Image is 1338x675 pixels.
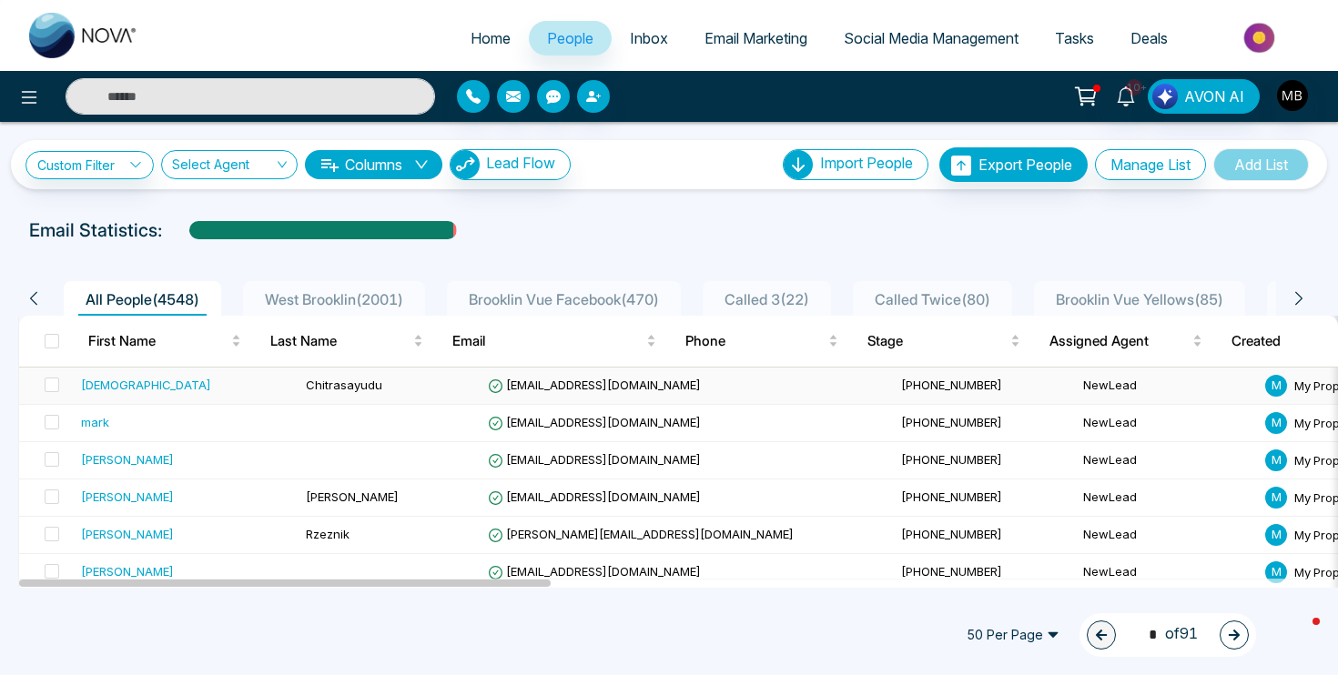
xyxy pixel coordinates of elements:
[1152,84,1178,109] img: Lead Flow
[901,564,1002,579] span: [PHONE_NUMBER]
[488,452,701,467] span: [EMAIL_ADDRESS][DOMAIN_NAME]
[81,525,174,543] div: [PERSON_NAME]
[452,330,643,352] span: Email
[1076,517,1258,554] td: NewLead
[306,489,399,504] span: [PERSON_NAME]
[1076,554,1258,591] td: NewLead
[1126,79,1142,96] span: 10+
[452,21,529,55] a: Home
[612,21,686,55] a: Inbox
[1095,149,1206,180] button: Manage List
[901,378,1002,392] span: [PHONE_NUMBER]
[306,378,382,392] span: Chitrasayudu
[81,450,174,468] div: [PERSON_NAME]
[74,316,256,367] th: First Name
[1265,524,1287,546] span: M
[1277,80,1308,111] img: User Avatar
[256,316,438,367] th: Last Name
[414,157,429,172] span: down
[1076,479,1258,517] td: NewLead
[1076,405,1258,442] td: NewLead
[671,316,853,367] th: Phone
[450,149,571,180] button: Lead Flow
[1276,613,1320,657] iframe: Intercom live chat
[826,21,1037,55] a: Social Media Management
[1265,487,1287,509] span: M
[29,217,162,244] p: Email Statistics:
[488,564,701,579] span: [EMAIL_ADDRESS][DOMAIN_NAME]
[954,620,1072,650] span: 50 Per Page
[306,527,350,541] span: Rzeznik
[1265,412,1287,434] span: M
[901,489,1002,504] span: [PHONE_NUMBER]
[939,147,1088,182] button: Export People
[29,13,138,58] img: Nova CRM Logo
[1265,449,1287,471] span: M
[867,290,998,308] span: Called Twice ( 80 )
[1265,375,1287,397] span: M
[686,21,826,55] a: Email Marketing
[844,29,1019,47] span: Social Media Management
[25,151,154,179] a: Custom Filter
[547,29,593,47] span: People
[1112,21,1186,55] a: Deals
[438,316,671,367] th: Email
[88,330,228,352] span: First Name
[81,376,211,394] div: [DEMOGRAPHIC_DATA]
[486,154,555,172] span: Lead Flow
[1265,561,1287,583] span: M
[488,527,794,541] span: [PERSON_NAME][EMAIL_ADDRESS][DOMAIN_NAME]
[1148,79,1260,114] button: AVON AI
[488,378,701,392] span: [EMAIL_ADDRESS][DOMAIN_NAME]
[442,149,571,180] a: Lead FlowLead Flow
[1037,21,1112,55] a: Tasks
[901,415,1002,429] span: [PHONE_NUMBER]
[488,415,701,429] span: [EMAIL_ADDRESS][DOMAIN_NAME]
[630,29,668,47] span: Inbox
[704,29,807,47] span: Email Marketing
[81,562,174,580] div: [PERSON_NAME]
[451,150,480,179] img: Lead Flow
[853,316,1035,367] th: Stage
[978,156,1072,174] span: Export People
[471,29,511,47] span: Home
[78,290,207,308] span: All People ( 4548 )
[488,489,701,504] span: [EMAIL_ADDRESS][DOMAIN_NAME]
[1055,29,1094,47] span: Tasks
[1184,86,1244,107] span: AVON AI
[685,330,825,352] span: Phone
[1195,17,1327,58] img: Market-place.gif
[270,330,410,352] span: Last Name
[1130,29,1168,47] span: Deals
[1049,290,1231,308] span: Brooklin Vue Yellows ( 85 )
[461,290,666,308] span: Brooklin Vue Facebook ( 470 )
[717,290,816,308] span: Called 3 ( 22 )
[258,290,411,308] span: West Brooklin ( 2001 )
[1138,622,1198,647] span: of 91
[1076,442,1258,479] td: NewLead
[81,413,109,431] div: mark
[81,488,174,506] div: [PERSON_NAME]
[305,150,442,179] button: Columnsdown
[1076,368,1258,405] td: NewLead
[1049,330,1189,352] span: Assigned Agent
[529,21,612,55] a: People
[820,154,913,172] span: Import People
[1104,79,1148,111] a: 10+
[901,527,1002,541] span: [PHONE_NUMBER]
[901,452,1002,467] span: [PHONE_NUMBER]
[867,330,1007,352] span: Stage
[1035,316,1217,367] th: Assigned Agent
